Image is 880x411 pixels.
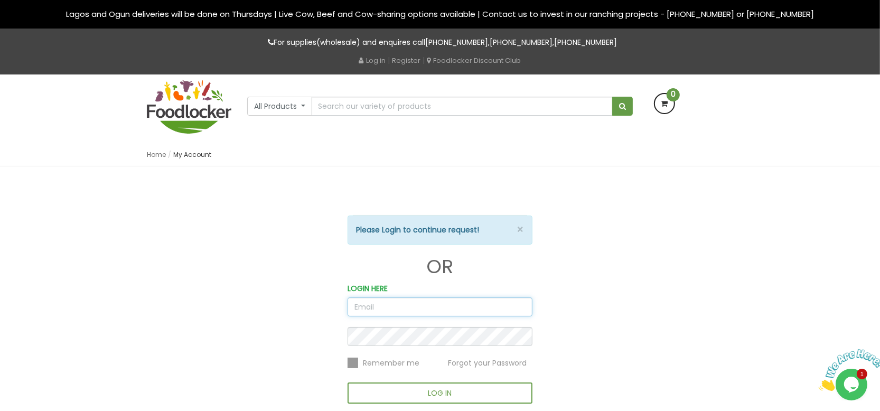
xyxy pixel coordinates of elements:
span: Lagos and Ogun deliveries will be done on Thursdays | Live Cow, Beef and Cow-sharing options avai... [66,8,814,20]
a: Forgot your Password [448,357,527,368]
h1: OR [348,256,532,277]
iframe: chat widget [815,345,880,395]
span: | [423,55,425,66]
p: For supplies(wholesale) and enquires call , , [147,36,733,49]
a: Foodlocker Discount Club [427,55,521,66]
strong: Please Login to continue request! [356,225,479,235]
span: Remember me [363,358,419,368]
a: [PHONE_NUMBER] [426,37,489,48]
a: Register [392,55,421,66]
a: Log in [359,55,386,66]
img: Chat attention grabber [4,4,70,46]
iframe: fb:login_button Facebook Social Plugin [375,188,505,209]
span: Forgot your Password [448,358,527,368]
button: × [517,224,524,235]
input: Search our variety of products [312,97,613,116]
span: 0 [667,88,680,101]
button: All Products [247,97,312,116]
input: Email [348,297,532,316]
label: LOGIN HERE [348,283,388,295]
img: FoodLocker [147,80,231,134]
span: | [388,55,390,66]
a: [PHONE_NUMBER] [490,37,553,48]
button: LOG IN [348,382,532,404]
a: [PHONE_NUMBER] [555,37,617,48]
a: Home [147,150,166,159]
